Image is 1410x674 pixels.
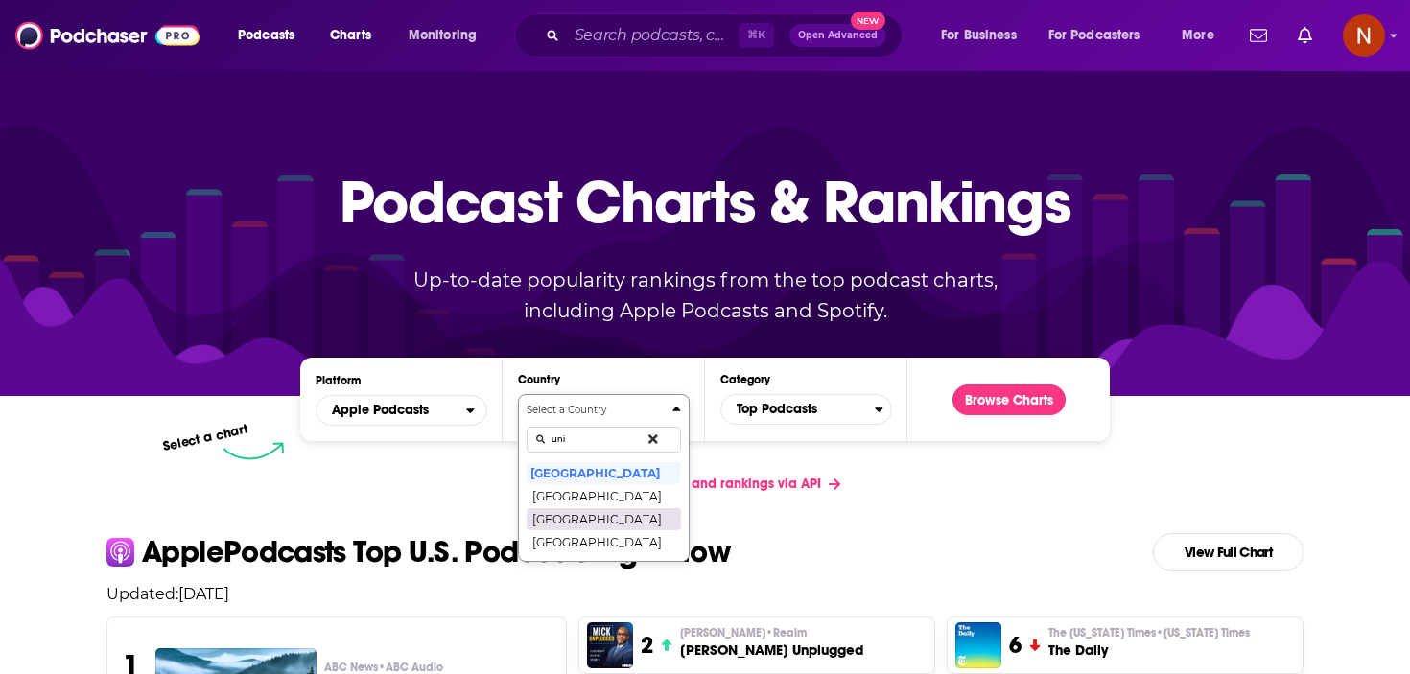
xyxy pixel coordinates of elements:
h3: [PERSON_NAME] Unplugged [680,640,863,660]
img: Podchaser - Follow, Share and Rate Podcasts [15,17,200,54]
p: Updated: [DATE] [91,585,1319,603]
p: Podcast Charts & Rankings [340,139,1071,264]
a: Show notifications dropdown [1242,19,1275,52]
h4: Select a Country [527,406,665,415]
img: apple Icon [106,538,134,566]
span: ⌘ K [739,23,774,48]
span: The [US_STATE] Times [1048,625,1250,640]
span: For Podcasters [1048,22,1140,49]
button: Categories [720,394,892,425]
button: open menu [224,20,319,51]
button: open menu [928,20,1041,51]
input: Search Countries... [527,427,681,453]
a: Show notifications dropdown [1290,19,1320,52]
span: More [1182,22,1214,49]
input: Search podcasts, credits, & more... [567,20,739,51]
button: Countries [518,394,690,562]
span: • [US_STATE] Times [1156,626,1250,639]
button: open menu [316,395,487,426]
span: For Business [941,22,1017,49]
span: Apple Podcasts [332,404,429,417]
span: New [851,12,885,30]
span: Podcasts [238,22,294,49]
p: The New York Times • New York Times [1048,625,1250,640]
button: [GEOGRAPHIC_DATA] [527,507,681,530]
span: Charts [330,22,371,49]
p: Up-to-date popularity rankings from the top podcast charts, including Apple Podcasts and Spotify. [375,265,1035,326]
div: Search podcasts, credits, & more... [532,13,921,58]
button: [GEOGRAPHIC_DATA] [527,484,681,507]
button: [GEOGRAPHIC_DATA] [527,461,681,484]
span: Get podcast charts and rankings via API [569,476,821,492]
h3: 2 [641,631,653,660]
a: Charts [317,20,383,51]
button: open menu [1168,20,1238,51]
span: Logged in as AdelNBM [1343,14,1385,57]
p: Apple Podcasts Top U.S. Podcasts Right Now [142,537,730,568]
h3: 6 [1009,631,1022,660]
span: • ABC Audio [378,661,443,674]
h3: The Daily [1048,640,1250,660]
button: open menu [395,20,502,51]
button: Browse Charts [952,384,1066,415]
img: The Daily [955,622,1001,668]
a: Get podcast charts and rankings via API [553,460,856,507]
span: Top Podcasts [721,393,875,426]
button: Open AdvancedNew [789,24,886,47]
span: Open Advanced [798,31,878,40]
span: • Realm [765,626,807,639]
h2: Platforms [316,395,487,426]
img: User Profile [1343,14,1385,57]
img: select arrow [223,442,284,460]
img: Mick Unplugged [587,622,633,668]
button: [GEOGRAPHIC_DATA] [527,530,681,553]
span: [PERSON_NAME] [680,625,807,640]
p: Select a chart [161,421,249,454]
a: [PERSON_NAME]•Realm[PERSON_NAME] Unplugged [680,625,863,660]
button: open menu [1036,20,1168,51]
a: The [US_STATE] Times•[US_STATE] TimesThe Daily [1048,625,1250,660]
a: View Full Chart [1153,533,1304,571]
p: Mick Hunt • Realm [680,625,863,640]
button: Show profile menu [1343,14,1385,57]
span: Monitoring [409,22,477,49]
